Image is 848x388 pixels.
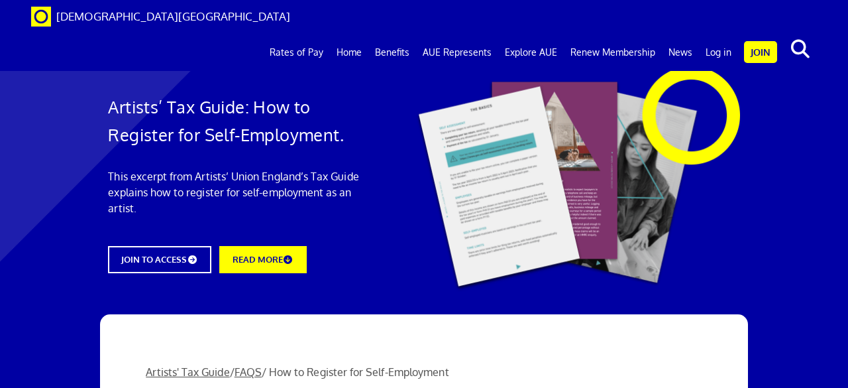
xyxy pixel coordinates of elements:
a: AUE Represents [416,36,498,69]
a: READ MORE [219,246,307,273]
a: Home [330,36,368,69]
a: Renew Membership [564,36,662,69]
span: [DEMOGRAPHIC_DATA][GEOGRAPHIC_DATA] [56,9,290,23]
a: Rates of Pay [263,36,330,69]
a: JOIN TO ACCESS [108,246,211,273]
a: News [662,36,699,69]
a: Explore AUE [498,36,564,69]
a: FAQS [235,365,262,379]
p: This excerpt from Artists’ Union England’s Tax Guide explains how to register for self-employment... [108,168,360,216]
button: search [780,35,820,63]
a: Log in [699,36,738,69]
span: / / How to Register for Self-Employment [146,365,449,379]
h1: Artists’ Tax Guide: How to Register for Self-Employment. [108,93,360,149]
a: Benefits [368,36,416,69]
a: Artists' Tax Guide [146,365,229,379]
a: Join [744,41,777,63]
